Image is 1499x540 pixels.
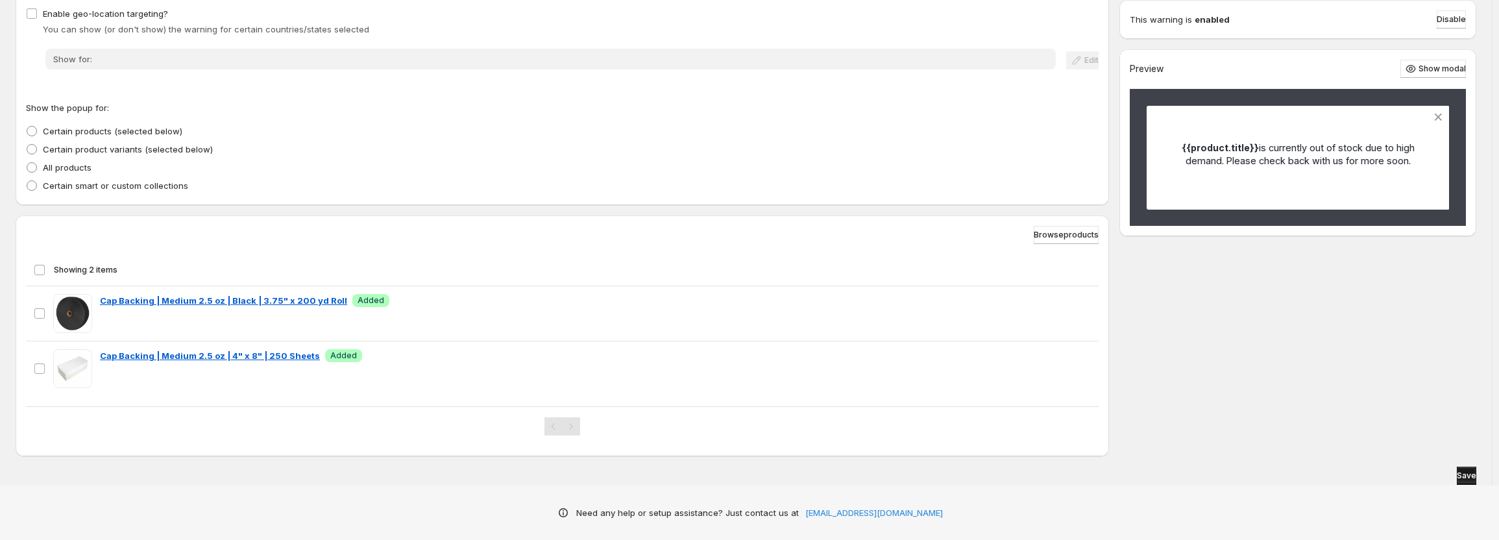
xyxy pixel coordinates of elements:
img: Cap Backing | Medium 2.5 oz | Black | 3.75" x 200 yd Roll [53,294,92,333]
strong: enabled [1195,13,1230,26]
button: Save [1457,467,1476,485]
strong: {{product.title}} [1182,142,1259,153]
span: Certain product variants (selected below) [43,144,213,154]
span: Show modal [1419,64,1466,74]
span: Enable geo-location targeting? [43,8,168,19]
p: All products [43,161,91,174]
img: Cap Backing | Medium 2.5 oz | 4" x 8" | 250 Sheets [53,349,92,388]
p: is currently out of stock due to high demand. Please check back with us for more soon. [1169,141,1427,167]
span: Added [358,295,384,306]
a: Cap Backing | Medium 2.5 oz | 4" x 8" | 250 Sheets [100,349,320,362]
span: Browse products [1034,230,1099,240]
p: This warning is [1130,13,1192,26]
a: [EMAIL_ADDRESS][DOMAIN_NAME] [805,506,943,519]
span: Showing 2 items [54,265,117,275]
span: Disable [1437,14,1466,25]
p: Certain smart or custom collections [43,179,188,192]
span: Added [330,350,357,361]
span: Show the popup for: [26,103,109,113]
button: Disable [1437,10,1466,29]
a: Cap Backing | Medium 2.5 oz | Black | 3.75" x 200 yd Roll [100,294,347,307]
span: Show for: [53,54,92,64]
nav: Pagination [544,417,580,436]
span: Certain products (selected below) [43,126,182,136]
button: Browseproducts [1034,226,1099,244]
h2: Preview [1130,64,1164,75]
span: You can show (or don't show) the warning for certain countries/states selected [43,24,369,34]
span: Save [1457,471,1476,481]
button: Show modal [1400,60,1466,78]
